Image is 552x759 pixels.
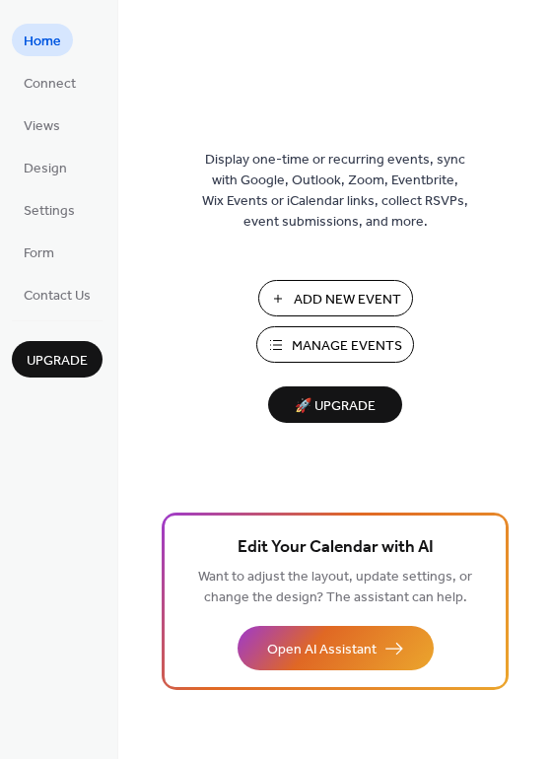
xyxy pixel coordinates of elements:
[256,326,414,363] button: Manage Events
[12,341,103,378] button: Upgrade
[12,278,103,310] a: Contact Us
[238,534,434,562] span: Edit Your Calendar with AI
[280,393,390,420] span: 🚀 Upgrade
[24,32,61,52] span: Home
[294,290,401,310] span: Add New Event
[12,193,87,226] a: Settings
[24,116,60,137] span: Views
[24,201,75,222] span: Settings
[24,286,91,307] span: Contact Us
[12,236,66,268] a: Form
[292,336,402,357] span: Manage Events
[24,159,67,179] span: Design
[24,243,54,264] span: Form
[12,24,73,56] a: Home
[238,626,434,670] button: Open AI Assistant
[267,640,377,660] span: Open AI Assistant
[27,351,88,372] span: Upgrade
[12,151,79,183] a: Design
[258,280,413,316] button: Add New Event
[202,150,468,233] span: Display one-time or recurring events, sync with Google, Outlook, Zoom, Eventbrite, Wix Events or ...
[198,564,472,611] span: Want to adjust the layout, update settings, or change the design? The assistant can help.
[12,66,88,99] a: Connect
[24,74,76,95] span: Connect
[12,108,72,141] a: Views
[268,386,402,423] button: 🚀 Upgrade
